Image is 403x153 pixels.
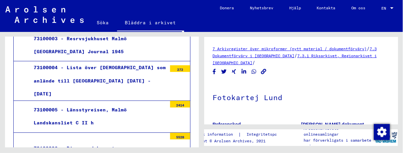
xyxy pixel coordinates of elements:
font: Copyright © Arolsen Archives, 2021 [186,138,266,143]
font: 272 [177,68,183,72]
a: Integritetspolicy [242,131,295,138]
font: Om oss [352,5,366,10]
font: Juridisk information [186,132,233,137]
font: Kontakta [317,5,336,10]
font: Integritetspolicy [247,132,287,137]
font: 73100003 - Resrvsjukhuset Malmö [GEOGRAPHIC_DATA] Journal 1945 [34,36,127,55]
button: Kopiera länk [260,68,267,76]
font: har förverkligats i samarbete med [304,138,371,149]
font: 73100005 - Länsstyreisen, Malmö Landskansliet C II h [34,107,127,126]
font: / [294,53,297,59]
button: Dela på LinkedIn [241,68,248,76]
font: EN [382,6,386,11]
a: Bläddra i arkivet [117,15,184,32]
font: 2414 [176,103,184,107]
a: Söka [89,15,117,31]
button: Dela på Twitter [221,68,228,76]
font: / [252,60,255,66]
font: Söka [97,20,109,26]
img: Ändra samtycke [374,124,390,140]
font: 73100006 - Diverse dokument [34,145,115,151]
button: Dela på Xing [231,68,238,76]
font: | [239,131,242,137]
font: Fotokartej Lund [213,93,283,102]
font: Referenskod [213,122,241,127]
font: Hjälp [289,5,301,10]
font: 5528 [176,135,184,139]
a: 7 Arkivregister över mikroformer (nytt material / dokumentförvärv) [213,46,367,51]
font: / [367,46,370,52]
button: Dela på Facebook [211,68,218,76]
font: Bläddra i arkivet [125,20,176,26]
font: Nyhetsbrev [250,5,273,10]
font: Donera [220,5,234,10]
img: Arolsen_neg.svg [5,6,84,23]
button: Dela på WhatsApp [251,68,258,76]
font: 73100004 - Lista över [DEMOGRAPHIC_DATA] som anlände till [GEOGRAPHIC_DATA] [DATE] - [DATE] [34,65,166,96]
font: [PERSON_NAME] dokument [301,122,364,127]
a: Juridisk information [186,131,239,138]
